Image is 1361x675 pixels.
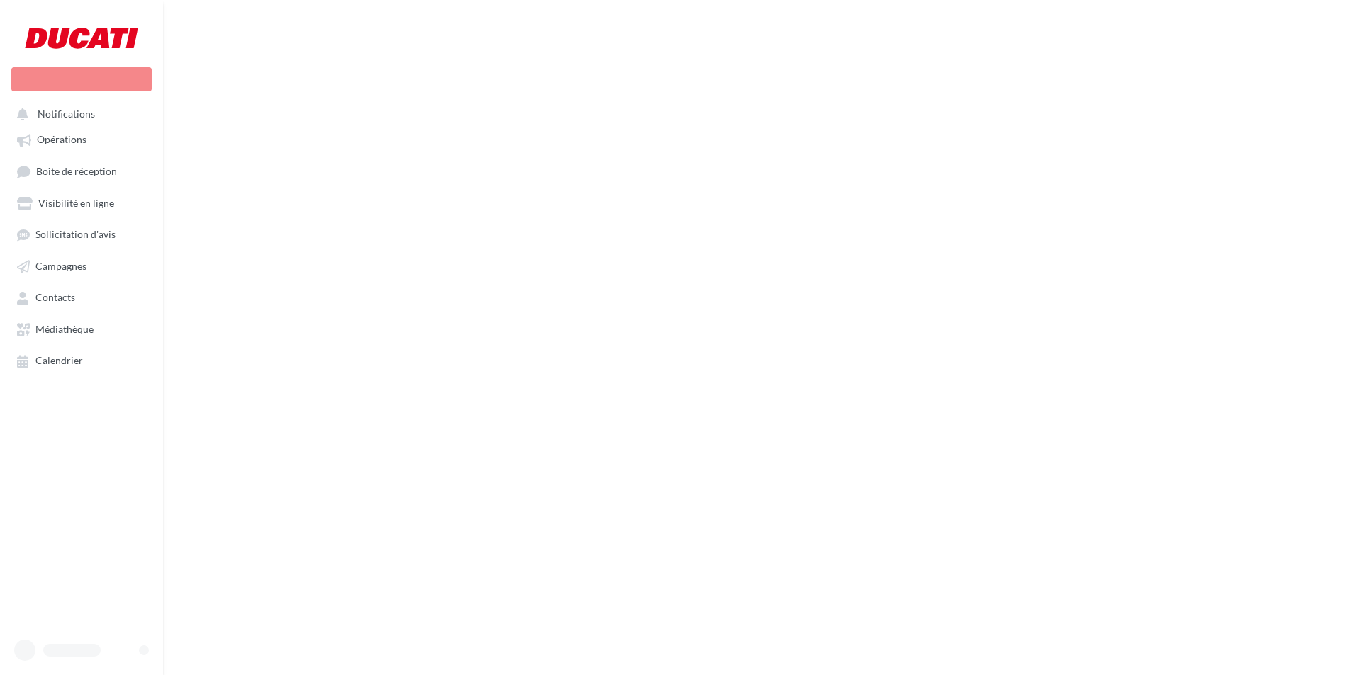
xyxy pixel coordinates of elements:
span: Opérations [37,134,86,146]
span: Visibilité en ligne [38,197,114,209]
a: Sollicitation d'avis [9,221,155,246]
a: Médiathèque [9,316,155,341]
span: Notifications [38,108,95,120]
a: Opérations [9,126,155,152]
a: Visibilité en ligne [9,190,155,215]
span: Sollicitation d'avis [35,229,116,241]
span: Boîte de réception [36,165,117,177]
span: Calendrier [35,355,83,367]
a: Contacts [9,284,155,310]
a: Calendrier [9,347,155,373]
a: Campagnes [9,253,155,278]
span: Campagnes [35,260,86,272]
a: Boîte de réception [9,158,155,184]
div: Nouvelle campagne [11,67,152,91]
span: Médiathèque [35,323,94,335]
span: Contacts [35,292,75,304]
